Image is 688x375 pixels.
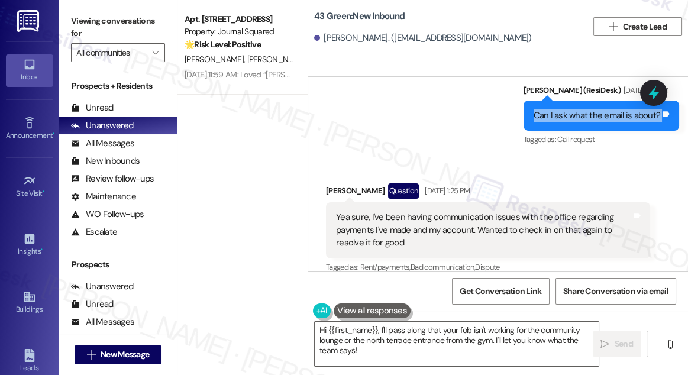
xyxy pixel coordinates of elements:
span: Dispute [475,262,499,272]
a: Inbox [6,54,53,86]
div: Tagged as: [326,258,650,276]
label: Viewing conversations for [71,12,165,43]
img: ResiDesk Logo [17,10,41,32]
div: All Messages [71,137,134,150]
div: Can I ask what the email is about? [534,109,661,122]
span: • [41,245,43,254]
i:  [87,350,96,360]
div: [PERSON_NAME] [326,183,650,202]
a: Buildings [6,287,53,319]
div: Question [388,183,419,198]
div: Prospects [59,258,177,271]
div: All Messages [71,316,134,328]
div: Maintenance [71,190,136,203]
span: [PERSON_NAME] [185,54,247,64]
a: Site Visit • [6,171,53,203]
div: WO Follow-ups [71,208,144,221]
div: [PERSON_NAME] (ResiDesk) [524,84,680,101]
div: Property: Journal Squared [185,25,294,38]
i:  [600,340,609,349]
span: Share Conversation via email [563,285,668,298]
div: [DATE] 1:24 PM [621,84,668,96]
div: Unread [71,298,114,311]
span: Call request [557,134,595,144]
span: Create Lead [623,21,667,33]
button: Share Conversation via email [555,278,676,305]
span: [PERSON_NAME] Min [247,54,321,64]
span: Bad communication , [411,262,475,272]
div: Review follow-ups [71,173,154,185]
div: Unanswered [71,119,134,132]
div: [PERSON_NAME]. ([EMAIL_ADDRESS][DOMAIN_NAME]) [314,32,532,44]
input: All communities [76,43,146,62]
span: Get Conversation Link [460,285,541,298]
button: Create Lead [593,17,682,36]
div: Unread [71,102,114,114]
i:  [152,48,159,57]
i:  [666,340,674,349]
i:  [609,22,618,31]
div: New Inbounds [71,155,140,167]
div: [DATE] 1:25 PM [422,185,470,197]
div: Yea sure, I've been having communication issues with the office regarding payments I've made and ... [336,211,631,249]
span: Send [615,338,633,350]
strong: 🌟 Risk Level: Positive [185,39,261,50]
textarea: Hi {{first_name}}, I'll pass along that your fob isn't working for the community lounge or the no... [315,322,599,366]
div: Tagged as: [524,131,680,148]
div: Escalate [71,226,117,238]
b: 43 Green: New Inbound [314,10,405,22]
span: Rent/payments , [360,262,411,272]
button: New Message [75,345,162,364]
span: • [43,187,44,196]
button: Send [593,331,641,357]
button: Get Conversation Link [452,278,549,305]
a: Insights • [6,229,53,261]
div: Unanswered [71,280,134,293]
span: • [53,130,54,138]
div: Prospects + Residents [59,80,177,92]
span: New Message [101,348,149,361]
div: [DATE] 11:59 AM: Loved “[PERSON_NAME] (Journal Squared): You're very welcome! Let me know if you ... [185,69,601,80]
div: Apt. [STREET_ADDRESS] [185,13,294,25]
